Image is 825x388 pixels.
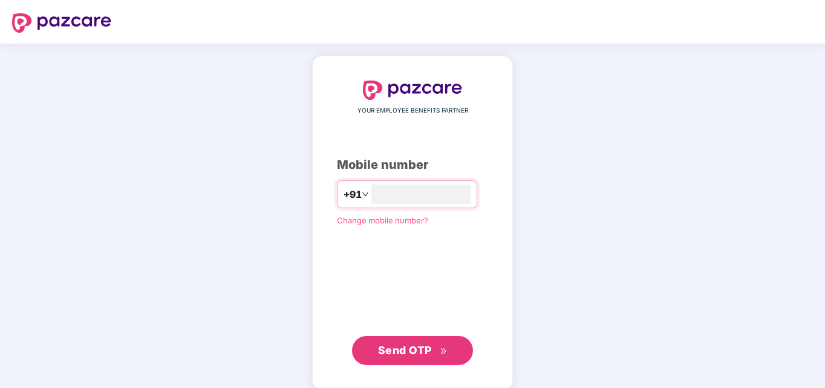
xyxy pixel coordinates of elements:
[440,347,448,355] span: double-right
[357,106,468,116] span: YOUR EMPLOYEE BENEFITS PARTNER
[337,156,488,174] div: Mobile number
[378,344,432,357] span: Send OTP
[363,81,462,100] img: logo
[344,187,362,202] span: +91
[337,215,428,225] a: Change mobile number?
[12,13,111,33] img: logo
[362,191,369,198] span: down
[352,336,473,365] button: Send OTPdouble-right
